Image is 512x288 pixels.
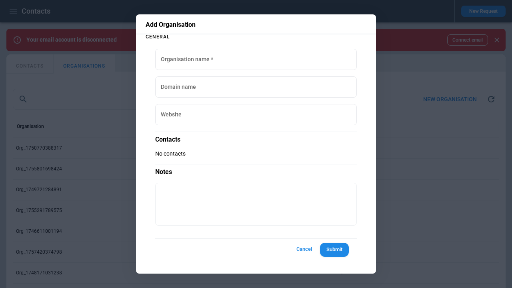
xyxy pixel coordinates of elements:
p: Notes [155,164,357,176]
p: General [146,34,366,39]
button: Submit [320,243,349,257]
p: Add Organisation [146,21,366,29]
button: Cancel [291,242,317,257]
p: No contacts [155,150,357,157]
p: Contacts [155,132,357,144]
